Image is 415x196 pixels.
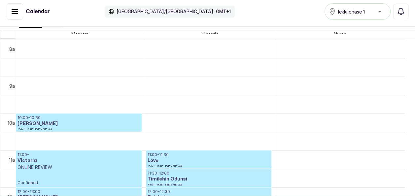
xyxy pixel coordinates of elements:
[17,120,140,127] h3: [PERSON_NAME]
[17,115,140,120] p: 10:00 - 10:30
[200,30,220,38] span: Victoria
[17,164,140,171] p: ONLINE REVIEW
[148,171,270,176] p: 11:30 - 12:00
[8,46,20,52] div: 8am
[148,152,270,157] p: 11:00 - 11:30
[338,8,365,15] span: lekki phase 1
[8,156,20,163] div: 11am
[8,82,20,89] div: 9am
[332,30,348,38] span: Nurse
[26,8,50,16] h1: Calendar
[70,30,90,38] span: Maryam
[17,127,140,134] p: ONLINE REVIEW
[148,176,270,182] h3: Timilehin Odunsi
[325,3,391,20] button: lekki phase 1
[6,119,20,126] div: 10am
[148,164,270,171] p: ONLINE REVIEW
[117,8,213,15] p: [GEOGRAPHIC_DATA]/[GEOGRAPHIC_DATA]
[17,189,140,194] p: 12:00 - 16:00
[148,157,270,164] h3: Love
[216,8,231,15] p: GMT+1
[17,152,140,157] p: 11:00 -
[17,180,140,185] span: Confirmed
[17,157,140,164] h3: Victoria
[148,182,270,189] p: ONLINE REVIEW
[148,189,270,194] p: 12:00 - 12:30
